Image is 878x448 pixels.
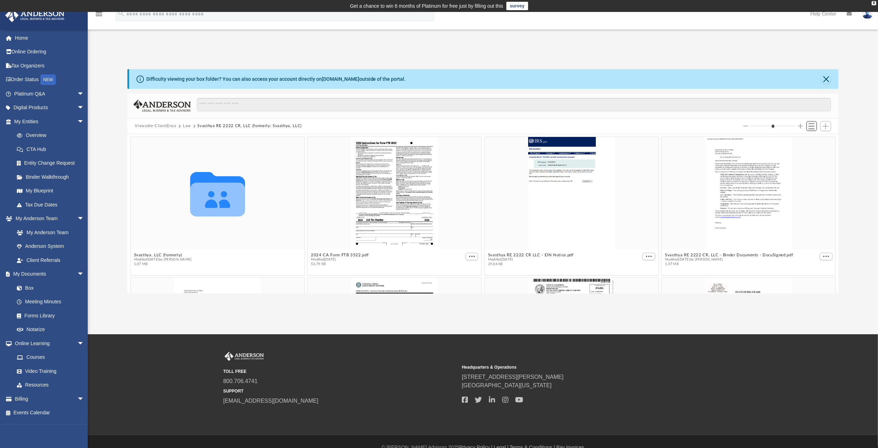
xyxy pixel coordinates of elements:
a: Entity Change Request [10,156,95,170]
img: User Pic [862,9,873,19]
button: Decrease column size [743,124,748,129]
a: Tax Organizers [5,59,95,73]
a: Platinum Q&Aarrow_drop_down [5,87,95,101]
div: Get a chance to win 6 months of Platinum for free just by filling out this [350,2,503,10]
a: menu [95,13,103,18]
span: arrow_drop_down [77,212,91,226]
span: 53.79 KB [311,262,368,266]
img: Anderson Advisors Platinum Portal [223,352,265,361]
a: Billingarrow_drop_down [5,392,95,406]
a: Client Referrals [10,253,91,267]
a: Forms Library [10,309,88,323]
a: [EMAIL_ADDRESS][DOMAIN_NAME] [223,398,318,404]
a: Binder Walkthrough [10,170,95,184]
a: Video Training [10,364,88,378]
span: arrow_drop_down [77,101,91,115]
a: Tax Due Dates [10,198,95,212]
span: Modified [DATE] [311,257,368,262]
a: Home [5,31,95,45]
a: [GEOGRAPHIC_DATA][US_STATE] [462,382,552,388]
a: Events Calendar [5,406,95,420]
button: More options [820,253,832,260]
span: arrow_drop_down [77,336,91,351]
a: Box [10,281,88,295]
button: Switch to List View [806,121,817,131]
a: Digital Productsarrow_drop_down [5,101,95,115]
i: search [117,9,125,17]
button: Close [821,74,831,84]
button: Add [820,121,831,131]
button: Svasthya RE 2222 CR, LLC (formerly: Svasthya, LLC) [198,123,302,129]
button: Svasthya, LLC (formerly) [134,253,192,257]
a: Meeting Minutes [10,295,91,309]
a: My Blueprint [10,184,91,198]
button: Svasthya RE 2222 CR LLC - EIN Notice.pdf [488,253,573,257]
a: Notarize [10,323,91,337]
span: arrow_drop_down [77,87,91,101]
a: [STREET_ADDRESS][PERSON_NAME] [462,374,564,380]
span: Modified [DATE] by [PERSON_NAME] [134,257,192,262]
span: arrow_drop_down [77,267,91,282]
a: Resources [10,378,91,392]
a: Online Ordering [5,45,95,59]
a: My Entitiesarrow_drop_down [5,114,95,129]
button: 2024 CA Form FTB 3522.pdf [311,253,368,257]
span: Modified [DATE] by [PERSON_NAME] [665,257,793,262]
a: My Documentsarrow_drop_down [5,267,91,281]
span: Modified [DATE] [488,257,573,262]
span: 29.84 KB [488,262,573,266]
span: arrow_drop_down [77,114,91,129]
a: Order StatusNEW [5,73,95,87]
a: Online Learningarrow_drop_down [5,336,91,350]
small: TOLL FREE [223,368,457,375]
button: More options [465,253,478,260]
a: 800.706.4741 [223,378,258,384]
a: Courses [10,350,91,364]
i: menu [95,10,103,18]
span: arrow_drop_down [77,392,91,406]
div: close [872,1,876,5]
input: Search files and folders [197,98,831,111]
input: Column size [750,124,796,129]
button: Viewable-ClientDocs [135,123,176,129]
a: Anderson System [10,239,91,253]
a: My Anderson Teamarrow_drop_down [5,212,91,226]
small: Headquarters & Operations [462,364,696,370]
img: Anderson Advisors Platinum Portal [3,8,67,22]
small: SUPPORT [223,388,457,394]
button: Increase column size [798,124,803,129]
a: My Anderson Team [10,225,88,239]
a: survey [506,2,528,10]
div: NEW [40,74,56,85]
button: Svasthya RE 2222 CR, LLC - Binder Documents - DocuSigned.pdf [665,253,793,257]
button: Law [183,123,191,129]
span: 1.07 MB [665,262,793,266]
a: [DOMAIN_NAME] [322,76,359,82]
div: grid [127,134,839,294]
a: Overview [10,129,95,143]
button: More options [643,253,655,260]
a: CTA Hub [10,142,95,156]
span: 1.07 MB [134,262,192,266]
div: Difficulty viewing your box folder? You can also access your account directly on outside of the p... [146,75,406,83]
